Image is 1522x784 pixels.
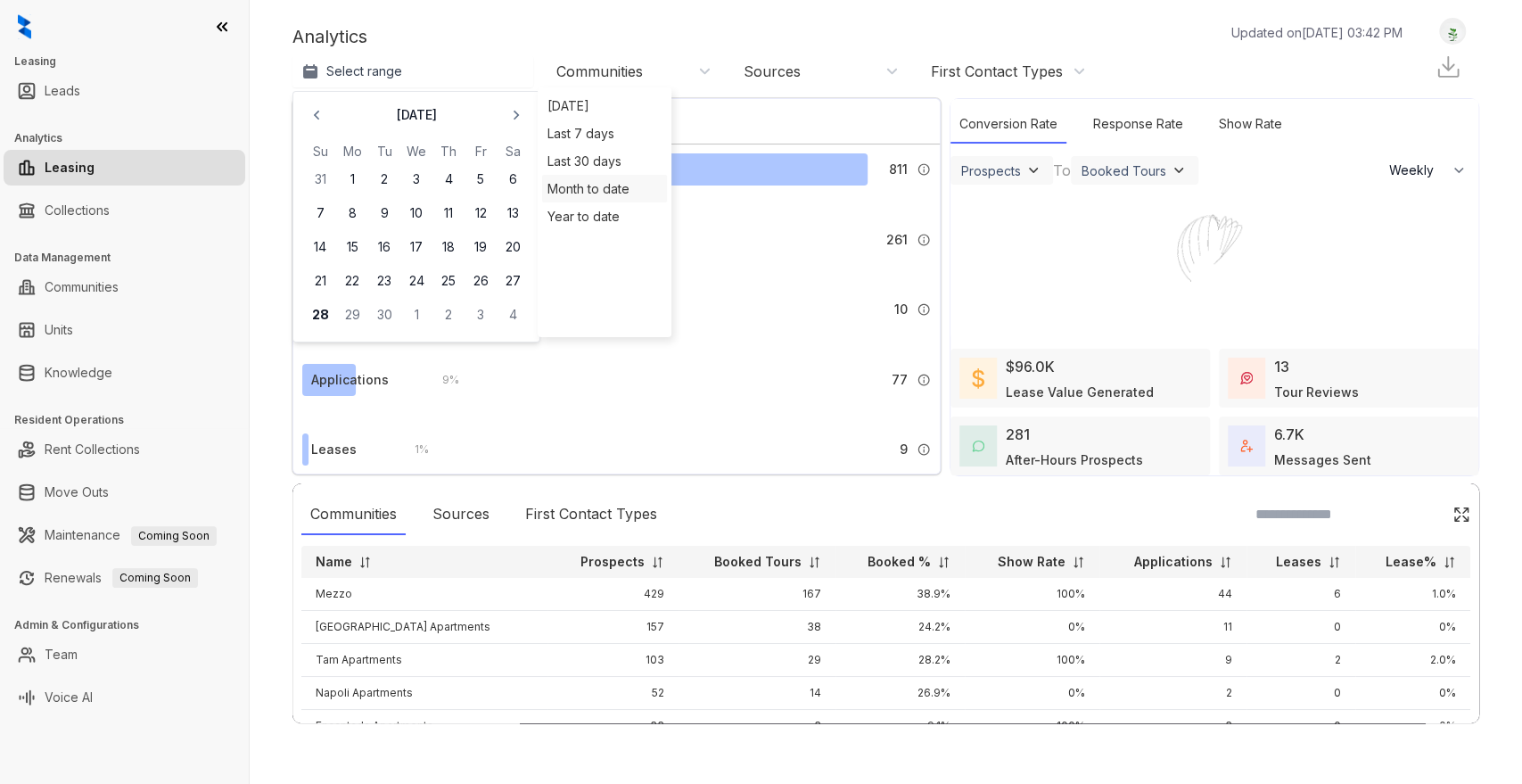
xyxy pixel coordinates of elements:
[465,142,497,161] th: Friday
[465,163,497,195] button: 5
[432,142,465,161] th: Thursday
[304,142,336,161] th: Sunday
[4,475,245,510] li: Move Outs
[542,147,667,175] div: Last 30 days
[1328,556,1341,569] img: sorting
[1099,578,1246,611] td: 44
[45,680,93,715] a: Voice AI
[400,299,432,331] button: 1
[4,560,245,596] li: Renewals
[14,250,249,266] h3: Data Management
[1386,553,1436,571] p: Lease%
[304,231,336,263] button: 14
[4,73,245,109] li: Leads
[972,440,984,453] img: AfterHoursConversations
[1246,578,1355,611] td: 6
[1435,54,1461,80] img: Download
[4,312,245,348] li: Units
[1240,440,1253,452] img: TotalFum
[4,150,245,186] li: Leasing
[679,644,836,677] td: 29
[835,710,965,743] td: 9.1%
[1246,644,1355,677] td: 2
[336,299,368,331] button: 29
[998,553,1065,571] p: Show Rate
[301,611,547,644] td: [GEOGRAPHIC_DATA] Apartments
[432,163,465,195] button: 4
[432,299,465,331] button: 2
[45,150,95,186] a: Leasing
[45,560,198,596] a: RenewalsComing Soon
[1355,611,1470,644] td: 0%
[580,553,645,571] p: Prospects
[497,197,529,229] button: 13
[965,677,1099,710] td: 0%
[1210,105,1291,144] div: Show Rate
[304,265,336,297] button: 21
[304,197,336,229] button: 7
[1082,163,1166,178] div: Booked Tours
[368,265,400,297] button: 23
[292,23,367,50] p: Analytics
[4,432,245,467] li: Rent Collections
[14,54,249,70] h3: Leasing
[368,197,400,229] button: 9
[1440,22,1465,41] img: UserAvatar
[424,370,459,390] div: 9 %
[301,710,547,743] td: Encantada Apartments
[889,160,908,179] span: 811
[14,130,249,146] h3: Analytics
[1415,507,1430,522] img: SearchIcon
[465,265,497,297] button: 26
[1240,372,1253,384] img: TourReviews
[900,440,908,459] span: 9
[1276,553,1321,571] p: Leases
[961,163,1021,178] div: Prospects
[400,163,432,195] button: 3
[465,231,497,263] button: 19
[4,269,245,305] li: Communities
[497,231,529,263] button: 20
[396,106,437,124] p: [DATE]
[336,163,368,195] button: 1
[301,578,547,611] td: Mezzo
[311,370,389,390] div: Applications
[316,553,352,571] p: Name
[1099,644,1246,677] td: 9
[1274,450,1371,469] div: Messages Sent
[45,269,119,305] a: Communities
[1355,644,1470,677] td: 2.0%
[336,142,368,161] th: Monday
[547,578,678,611] td: 429
[917,373,931,387] img: Info
[368,163,400,195] button: 2
[937,556,950,569] img: sorting
[965,611,1099,644] td: 0%
[1443,556,1456,569] img: sorting
[1355,710,1470,743] td: 0%
[1024,161,1042,179] img: ViewFilterArrow
[1274,356,1289,377] div: 13
[336,197,368,229] button: 8
[301,494,406,535] div: Communities
[868,553,931,571] p: Booked %
[1389,161,1444,179] span: Weekly
[1355,677,1470,710] td: 0%
[651,556,664,569] img: sorting
[14,617,249,633] h3: Admin & Configurations
[1246,677,1355,710] td: 0
[917,442,931,457] img: Info
[965,578,1099,611] td: 100%
[400,142,432,161] th: Wednesday
[679,578,836,611] td: 167
[18,14,31,39] img: logo
[1170,161,1188,179] img: ViewFilterArrow
[301,644,547,677] td: Tam Apartments
[542,92,667,120] div: [DATE]
[1378,154,1478,186] button: Weekly
[1099,710,1246,743] td: 3
[358,556,372,569] img: sorting
[1006,356,1055,377] div: $96.0K
[432,197,465,229] button: 11
[744,62,801,81] div: Sources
